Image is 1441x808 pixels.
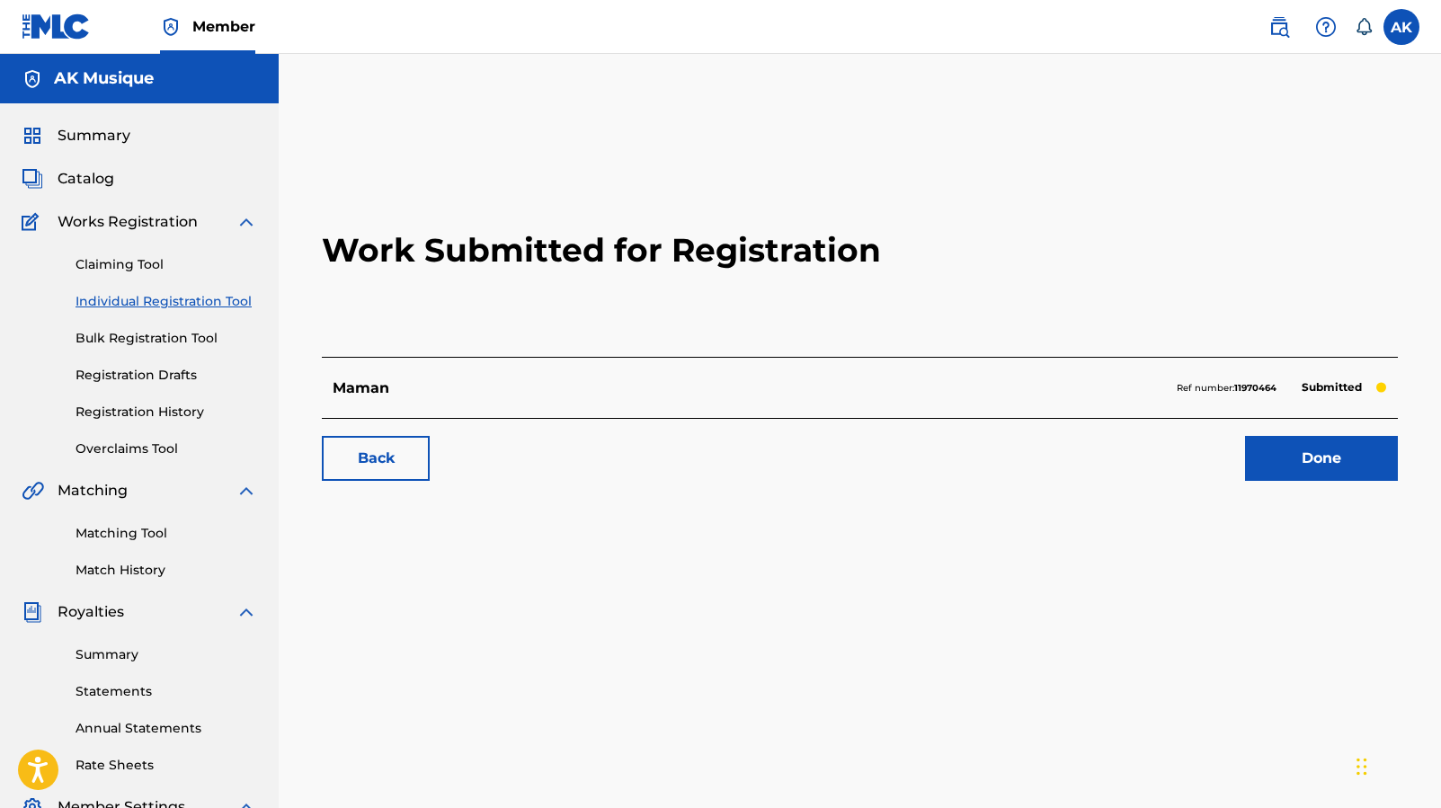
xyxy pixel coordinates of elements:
[1391,530,1441,675] iframe: Resource Center
[76,440,257,458] a: Overclaims Tool
[322,436,430,481] a: Back
[22,13,91,40] img: MLC Logo
[1383,9,1419,45] div: User Menu
[76,719,257,738] a: Annual Statements
[22,168,114,190] a: CatalogCatalog
[1315,16,1337,38] img: help
[1177,380,1276,396] p: Ref number:
[1268,16,1290,38] img: search
[22,601,43,623] img: Royalties
[58,168,114,190] span: Catalog
[22,125,43,147] img: Summary
[76,645,257,664] a: Summary
[236,480,257,502] img: expand
[1234,382,1276,394] strong: 11970464
[1261,9,1297,45] a: Public Search
[76,366,257,385] a: Registration Drafts
[22,68,43,90] img: Accounts
[160,16,182,38] img: Top Rightsholder
[76,292,257,311] a: Individual Registration Tool
[1245,436,1398,481] a: Done
[58,480,128,502] span: Matching
[22,480,44,502] img: Matching
[236,601,257,623] img: expand
[22,125,130,147] a: SummarySummary
[76,524,257,543] a: Matching Tool
[58,601,124,623] span: Royalties
[58,211,198,233] span: Works Registration
[1351,722,1441,808] div: Widget de chat
[1355,18,1373,36] div: Notifications
[192,16,255,37] span: Member
[22,168,43,190] img: Catalog
[1351,722,1441,808] iframe: Chat Widget
[76,403,257,422] a: Registration History
[22,211,45,233] img: Works Registration
[54,68,154,89] h5: AK Musique
[322,144,1398,357] h2: Work Submitted for Registration
[236,211,257,233] img: expand
[76,756,257,775] a: Rate Sheets
[76,561,257,580] a: Match History
[76,682,257,701] a: Statements
[1293,375,1371,400] p: Submitted
[1308,9,1344,45] div: Help
[76,255,257,274] a: Claiming Tool
[333,377,389,399] p: Maman
[76,329,257,348] a: Bulk Registration Tool
[1356,740,1367,794] div: Glisser
[58,125,130,147] span: Summary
